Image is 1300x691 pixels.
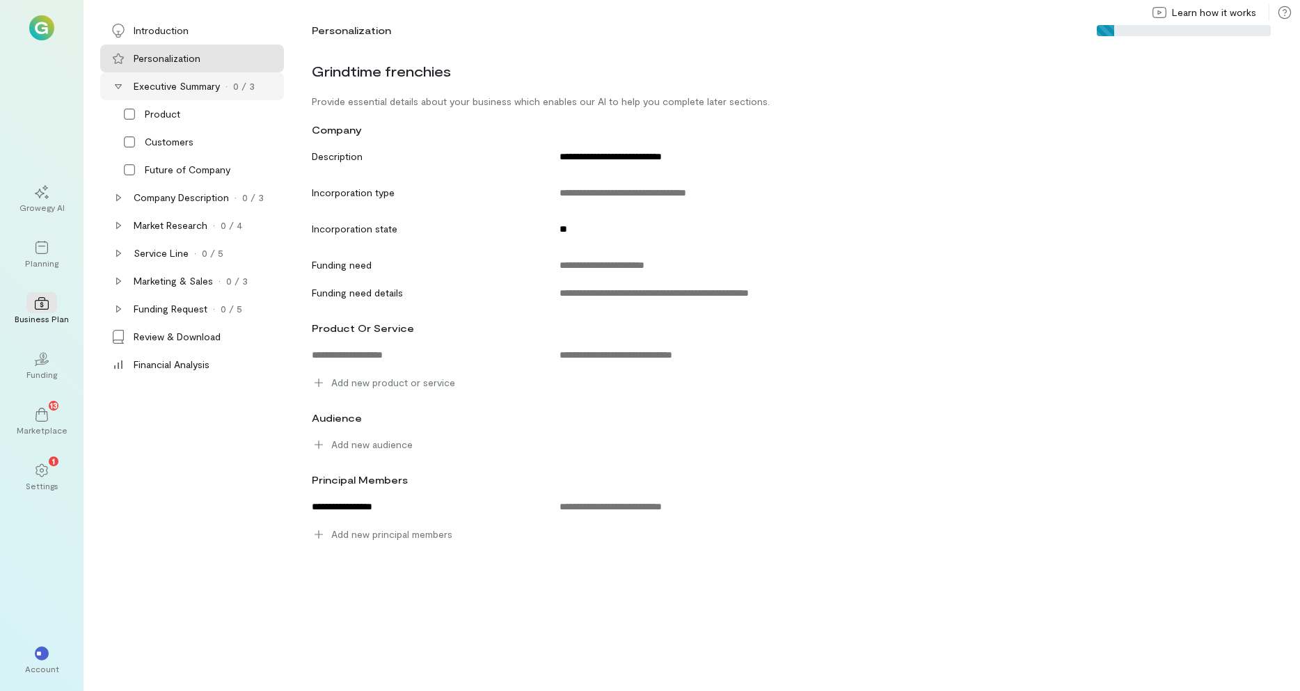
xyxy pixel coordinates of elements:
[17,424,68,436] div: Marketplace
[235,191,237,205] div: ·
[312,412,362,424] span: audience
[50,399,58,411] span: 13
[145,163,230,177] div: Future of Company
[145,135,193,149] div: Customers
[331,527,452,541] span: Add new principal members
[25,257,58,269] div: Planning
[25,663,59,674] div: Account
[219,274,221,288] div: ·
[213,219,215,232] div: ·
[303,95,1272,109] div: Provide essential details about your business which enables our AI to help you complete later sec...
[331,438,413,452] span: Add new audience
[134,358,209,372] div: Financial Analysis
[312,124,362,136] span: company
[134,302,207,316] div: Funding Request
[225,79,228,93] div: ·
[52,454,55,467] span: 1
[312,322,414,334] span: product or service
[15,313,69,324] div: Business Plan
[221,219,242,232] div: 0 / 4
[134,274,213,288] div: Marketing & Sales
[134,191,229,205] div: Company Description
[26,369,57,380] div: Funding
[213,302,215,316] div: ·
[303,182,546,200] div: Incorporation type
[17,230,67,280] a: Planning
[303,218,546,236] div: Incorporation state
[202,246,223,260] div: 0 / 5
[134,24,189,38] div: Introduction
[303,56,1272,86] div: Grindtime frenchies
[226,274,248,288] div: 0 / 3
[19,202,65,213] div: Growegy AI
[312,474,408,486] span: Principal members
[221,302,242,316] div: 0 / 5
[233,79,255,93] div: 0 / 3
[134,79,220,93] div: Executive Summary
[242,191,264,205] div: 0 / 3
[17,341,67,391] a: Funding
[303,254,546,272] div: Funding need
[134,219,207,232] div: Market Research
[134,51,200,65] div: Personalization
[26,480,58,491] div: Settings
[303,145,546,164] div: Description
[303,282,546,300] div: Funding need details
[17,452,67,502] a: Settings
[312,24,391,38] div: Personalization
[1172,6,1256,19] span: Learn how it works
[194,246,196,260] div: ·
[134,246,189,260] div: Service Line
[17,174,67,224] a: Growegy AI
[17,285,67,335] a: Business Plan
[331,376,455,390] span: Add new product or service
[134,330,221,344] div: Review & Download
[17,397,67,447] a: Marketplace
[145,107,180,121] div: Product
